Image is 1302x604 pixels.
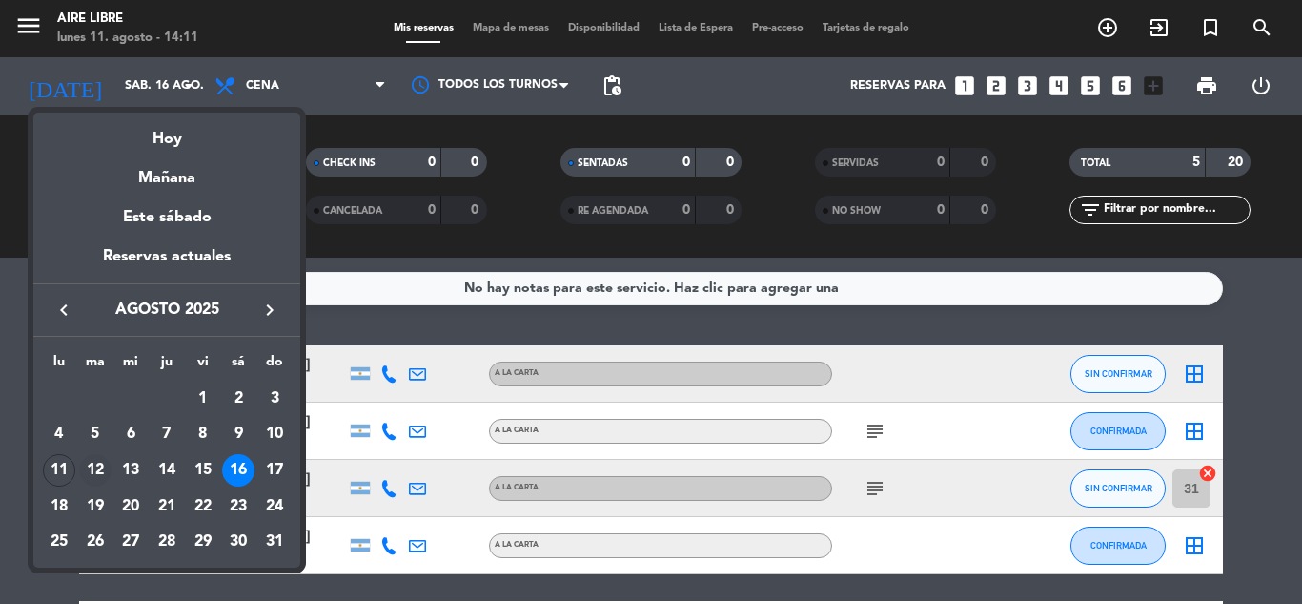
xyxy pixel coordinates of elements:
[114,527,147,559] div: 27
[221,351,257,381] th: sábado
[222,490,254,523] div: 23
[77,351,113,381] th: martes
[41,351,77,381] th: lunes
[253,298,287,323] button: keyboard_arrow_right
[185,525,221,561] td: 29 de agosto de 2025
[79,418,112,450] div: 5
[187,418,219,450] div: 8
[112,351,149,381] th: miércoles
[222,527,254,559] div: 30
[256,351,293,381] th: domingo
[33,113,300,152] div: Hoy
[114,454,147,487] div: 13
[114,418,147,450] div: 6
[185,417,221,453] td: 8 de agosto de 2025
[221,417,257,453] td: 9 de agosto de 2025
[79,454,112,487] div: 12
[185,489,221,525] td: 22 de agosto de 2025
[256,381,293,417] td: 3 de agosto de 2025
[81,298,253,323] span: agosto 2025
[149,417,185,453] td: 7 de agosto de 2025
[221,525,257,561] td: 30 de agosto de 2025
[258,527,291,559] div: 31
[79,527,112,559] div: 26
[185,381,221,417] td: 1 de agosto de 2025
[47,298,81,323] button: keyboard_arrow_left
[151,418,183,450] div: 7
[258,299,281,322] i: keyboard_arrow_right
[79,490,112,523] div: 19
[221,381,257,417] td: 2 de agosto de 2025
[112,489,149,525] td: 20 de agosto de 2025
[185,452,221,489] td: 15 de agosto de 2025
[112,417,149,453] td: 6 de agosto de 2025
[41,452,77,489] td: 11 de agosto de 2025
[41,525,77,561] td: 25 de agosto de 2025
[185,351,221,381] th: viernes
[256,525,293,561] td: 31 de agosto de 2025
[41,381,185,417] td: AGO.
[43,527,75,559] div: 25
[77,417,113,453] td: 5 de agosto de 2025
[41,417,77,453] td: 4 de agosto de 2025
[114,490,147,523] div: 20
[187,490,219,523] div: 22
[256,489,293,525] td: 24 de agosto de 2025
[222,383,254,415] div: 2
[33,152,300,191] div: Mañana
[43,454,75,487] div: 11
[41,489,77,525] td: 18 de agosto de 2025
[77,489,113,525] td: 19 de agosto de 2025
[112,525,149,561] td: 27 de agosto de 2025
[258,490,291,523] div: 24
[77,452,113,489] td: 12 de agosto de 2025
[151,454,183,487] div: 14
[149,351,185,381] th: jueves
[149,525,185,561] td: 28 de agosto de 2025
[221,489,257,525] td: 23 de agosto de 2025
[258,383,291,415] div: 3
[256,417,293,453] td: 10 de agosto de 2025
[112,452,149,489] td: 13 de agosto de 2025
[151,527,183,559] div: 28
[187,454,219,487] div: 15
[187,527,219,559] div: 29
[256,452,293,489] td: 17 de agosto de 2025
[43,490,75,523] div: 18
[43,418,75,450] div: 4
[52,299,75,322] i: keyboard_arrow_left
[149,452,185,489] td: 14 de agosto de 2025
[151,490,183,523] div: 21
[33,191,300,244] div: Este sábado
[258,454,291,487] div: 17
[222,454,254,487] div: 16
[222,418,254,450] div: 9
[221,452,257,489] td: 16 de agosto de 2025
[77,525,113,561] td: 26 de agosto de 2025
[258,418,291,450] div: 10
[187,383,219,415] div: 1
[33,244,300,283] div: Reservas actuales
[149,489,185,525] td: 21 de agosto de 2025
